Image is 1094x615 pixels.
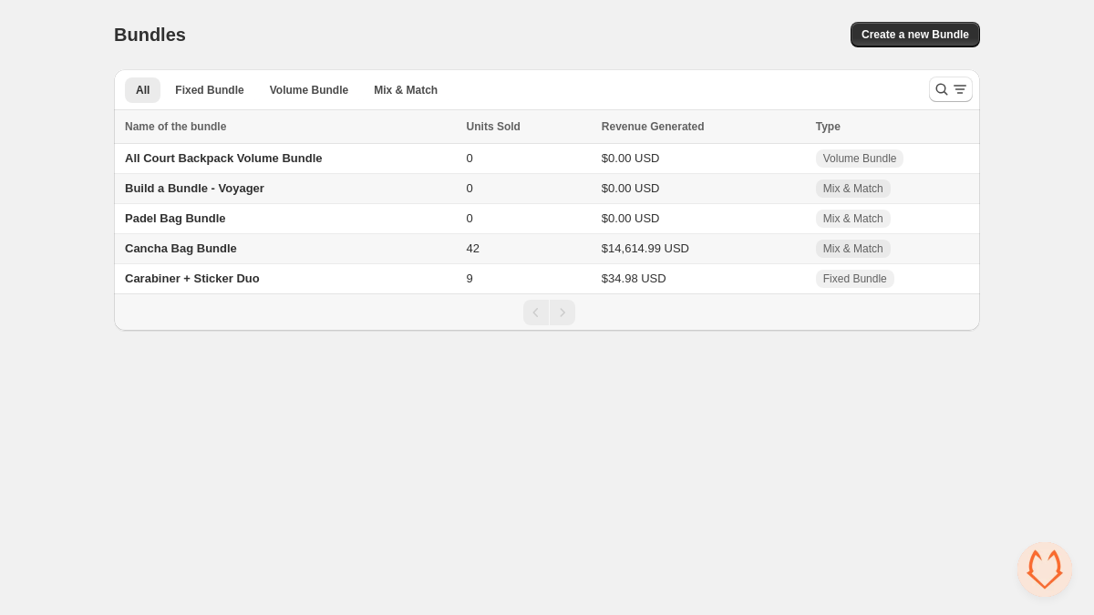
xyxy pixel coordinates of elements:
[602,151,660,165] span: $0.00 USD
[862,27,969,42] span: Create a new Bundle
[467,211,473,225] span: 0
[823,241,883,256] span: Mix & Match
[125,151,322,165] span: All Court Backpack Volume Bundle
[125,272,260,285] span: Carabiner + Sticker Duo
[823,272,887,286] span: Fixed Bundle
[467,151,473,165] span: 0
[467,118,521,136] span: Units Sold
[467,118,539,136] button: Units Sold
[602,118,705,136] span: Revenue Generated
[602,181,660,195] span: $0.00 USD
[602,272,666,285] span: $34.98 USD
[823,181,883,196] span: Mix & Match
[125,241,237,255] span: Cancha Bag Bundle
[929,77,973,102] button: Search and filter results
[467,272,473,285] span: 9
[602,211,660,225] span: $0.00 USD
[816,118,969,136] div: Type
[1017,542,1072,597] a: Open chat
[114,293,980,331] nav: Pagination
[114,24,186,46] h1: Bundles
[602,118,723,136] button: Revenue Generated
[602,241,689,255] span: $14,614.99 USD
[136,83,150,97] span: All
[467,181,473,195] span: 0
[851,22,980,47] button: Create a new Bundle
[823,151,897,166] span: Volume Bundle
[125,181,264,195] span: Build a Bundle - Voyager
[125,118,456,136] div: Name of the bundle
[270,83,348,97] span: Volume Bundle
[175,83,243,97] span: Fixed Bundle
[823,211,883,226] span: Mix & Match
[467,241,480,255] span: 42
[125,211,226,225] span: Padel Bag Bundle
[374,83,438,97] span: Mix & Match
